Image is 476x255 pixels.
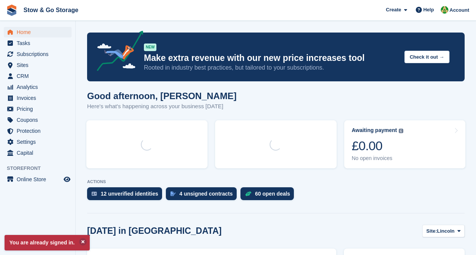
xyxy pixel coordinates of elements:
div: £0.00 [352,138,404,154]
img: Alex Taylor [441,6,448,14]
a: menu [4,38,72,48]
a: menu [4,126,72,136]
div: 12 unverified identities [101,191,158,197]
span: Sites [17,60,62,70]
p: Here's what's happening across your business [DATE] [87,102,237,111]
span: Subscriptions [17,49,62,59]
span: Tasks [17,38,62,48]
button: Site: Lincoln [422,225,465,237]
div: NEW [144,44,156,51]
p: You are already signed in. [5,235,90,250]
a: menu [4,174,72,185]
span: Online Store [17,174,62,185]
span: Coupons [17,115,62,125]
span: Analytics [17,82,62,92]
img: verify_identity-adf6edd0f0f0b5bbfe63781bf79b02c33cf7c696d77639b501bdc392416b5a36.svg [92,191,97,196]
img: icon-info-grey-7440780725fd019a000dd9b08b2336e03edf1995a4989e88bcd33f0948082b44.svg [399,129,403,133]
a: 60 open deals [240,187,298,204]
div: No open invoices [352,155,404,162]
span: Create [386,6,401,14]
span: Protection [17,126,62,136]
p: Rooted in industry best practices, but tailored to your subscriptions. [144,64,398,72]
a: menu [4,60,72,70]
h1: Good afternoon, [PERSON_NAME] [87,91,237,101]
img: deal-1b604bf984904fb50ccaf53a9ad4b4a5d6e5aea283cecdc64d6e3604feb123c2.svg [245,191,251,196]
span: Lincoln [437,227,454,235]
p: Make extra revenue with our new price increases tool [144,53,398,64]
a: menu [4,148,72,158]
a: Stow & Go Storage [20,4,81,16]
img: price-adjustments-announcement-icon-8257ccfd72463d97f412b2fc003d46551f7dbcb40ab6d574587a9cd5c0d94... [91,31,144,74]
a: menu [4,137,72,147]
img: contract_signature_icon-13c848040528278c33f63329250d36e43548de30e8caae1d1a13099fd9432cc5.svg [170,191,176,196]
p: ACTIONS [87,179,465,184]
a: menu [4,82,72,92]
span: Capital [17,148,62,158]
img: stora-icon-8386f47178a22dfd0bd8f6a31ec36ba5ce8667c1dd55bd0f319d3a0aa187defe.svg [6,5,17,16]
span: Site: [426,227,437,235]
span: Pricing [17,104,62,114]
span: Settings [17,137,62,147]
span: Help [423,6,434,14]
a: menu [4,93,72,103]
a: Awaiting payment £0.00 No open invoices [344,120,465,168]
a: menu [4,115,72,125]
a: menu [4,104,72,114]
span: Storefront [7,165,75,172]
a: 4 unsigned contracts [166,187,240,204]
h2: [DATE] in [GEOGRAPHIC_DATA] [87,226,222,236]
a: menu [4,71,72,81]
span: Home [17,27,62,37]
button: Check it out → [404,51,449,63]
div: Awaiting payment [352,127,397,134]
span: Account [449,6,469,14]
a: menu [4,49,72,59]
a: menu [4,27,72,37]
a: Preview store [62,175,72,184]
a: 12 unverified identities [87,187,166,204]
span: Invoices [17,93,62,103]
div: 4 unsigned contracts [179,191,233,197]
span: CRM [17,71,62,81]
div: 60 open deals [255,191,290,197]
